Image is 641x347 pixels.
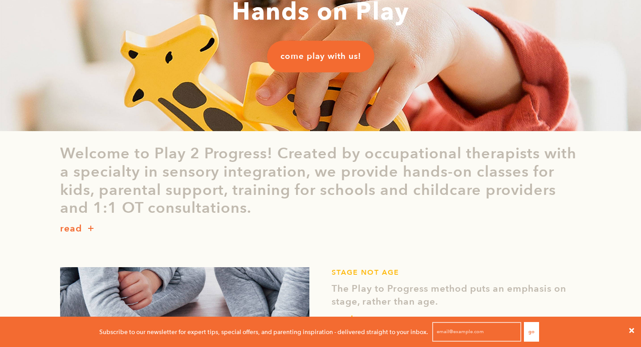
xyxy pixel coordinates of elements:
p: read [332,313,353,327]
button: Go [524,322,539,342]
p: Welcome to Play 2 Progress! Created by occupational therapists with a specialty in sensory integr... [60,145,581,217]
p: Subscribe to our newsletter for expert tips, special offers, and parenting inspiration - delivere... [99,327,428,337]
h1: STAGE NOT AGE [332,267,581,278]
input: email@example.com [432,322,521,342]
p: read [60,222,82,236]
p: The Play to Progress method puts an emphasis on stage, rather than age. [332,282,581,309]
span: come play with us! [280,51,361,62]
a: come play with us! [267,41,374,72]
